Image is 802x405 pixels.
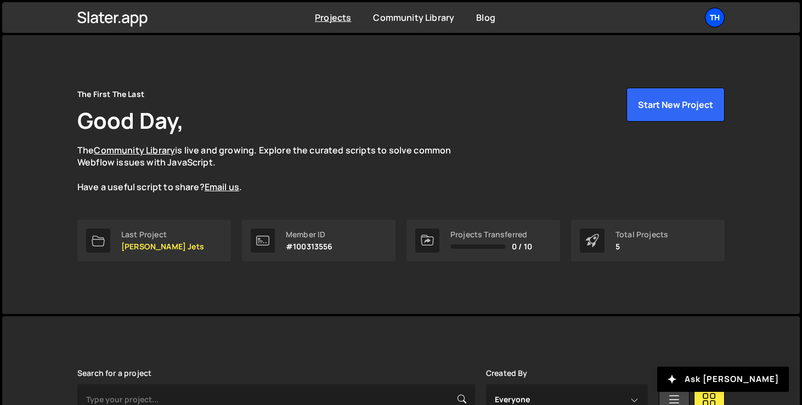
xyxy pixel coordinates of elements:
[615,230,668,239] div: Total Projects
[315,12,351,24] a: Projects
[615,242,668,251] p: 5
[77,105,184,135] h1: Good Day,
[77,144,472,193] p: The is live and growing. Explore the curated scripts to solve common Webflow issues with JavaScri...
[373,12,454,24] a: Community Library
[512,242,532,251] span: 0 / 10
[121,230,204,239] div: Last Project
[476,12,495,24] a: Blog
[205,181,239,193] a: Email us
[121,242,204,251] p: [PERSON_NAME] Jets
[77,369,151,378] label: Search for a project
[77,88,144,101] div: The First The Last
[286,230,333,239] div: Member ID
[626,88,725,122] button: Start New Project
[94,144,175,156] a: Community Library
[286,242,333,251] p: #100313556
[486,369,528,378] label: Created By
[77,220,231,261] a: Last Project [PERSON_NAME] Jets
[450,230,532,239] div: Projects Transferred
[657,367,789,392] button: Ask [PERSON_NAME]
[705,8,725,27] a: Th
